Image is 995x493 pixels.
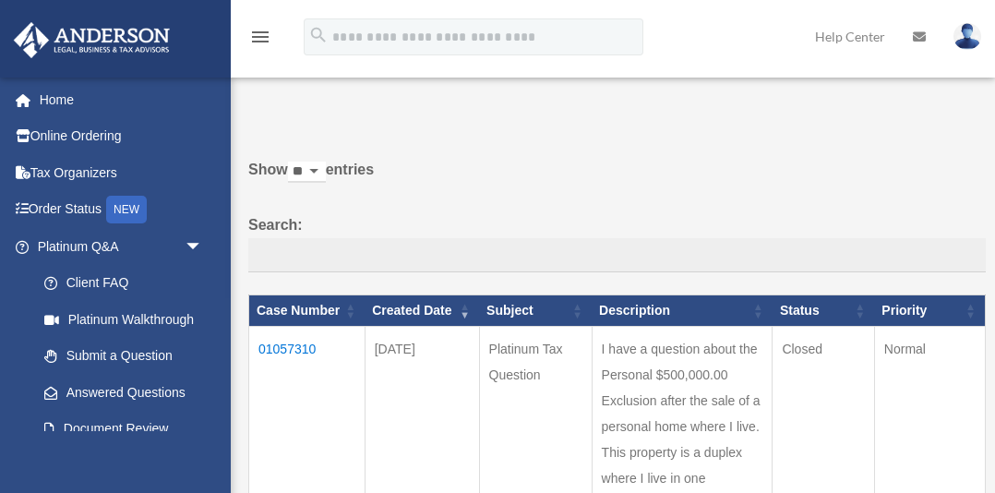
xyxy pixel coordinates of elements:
[308,25,329,45] i: search
[479,295,592,327] th: Subject: activate to sort column ascending
[248,157,986,201] label: Show entries
[26,411,222,448] a: Document Review
[773,295,874,327] th: Status: activate to sort column ascending
[8,22,175,58] img: Anderson Advisors Platinum Portal
[592,295,773,327] th: Description: activate to sort column ascending
[26,374,212,411] a: Answered Questions
[13,228,222,265] a: Platinum Q&Aarrow_drop_down
[365,295,479,327] th: Created Date: activate to sort column ascending
[13,154,231,191] a: Tax Organizers
[248,212,986,273] label: Search:
[249,26,271,48] i: menu
[249,295,366,327] th: Case Number: activate to sort column ascending
[13,118,231,155] a: Online Ordering
[874,295,985,327] th: Priority: activate to sort column ascending
[288,162,326,183] select: Showentries
[106,196,147,223] div: NEW
[26,338,222,375] a: Submit a Question
[185,228,222,266] span: arrow_drop_down
[26,265,222,302] a: Client FAQ
[953,23,981,50] img: User Pic
[248,238,986,273] input: Search:
[13,191,231,229] a: Order StatusNEW
[13,81,231,118] a: Home
[26,301,222,338] a: Platinum Walkthrough
[249,32,271,48] a: menu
